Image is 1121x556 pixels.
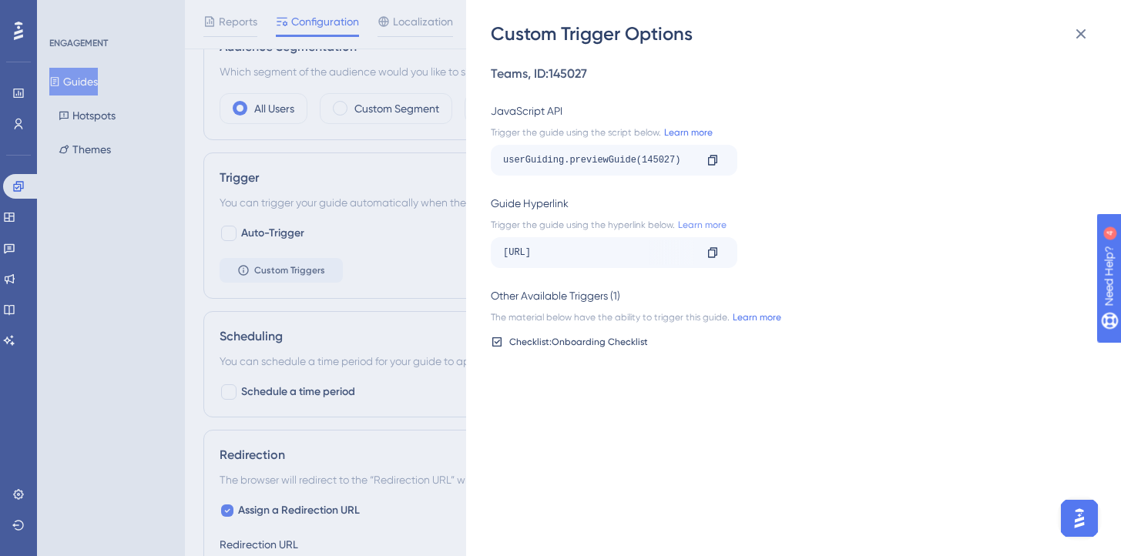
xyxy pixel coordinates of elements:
[491,22,1099,46] div: Custom Trigger Options
[491,65,1087,83] div: Teams , ID: 145027
[675,219,727,231] a: Learn more
[491,102,1087,120] div: JavaScript API
[491,311,1087,323] div: The material below have the ability to trigger this guide.
[491,286,1087,305] div: Other Available Triggers (1)
[491,219,1087,231] div: Trigger the guide using the hyperlink below.
[36,4,96,22] span: Need Help?
[107,8,112,20] div: 4
[491,126,1087,139] div: Trigger the guide using the script below.
[509,336,648,348] div: Checklist: Onboarding Checklist
[503,148,694,172] div: userGuiding.previewGuide(145027)
[491,194,1087,213] div: Guide Hyperlink
[661,126,713,139] a: Learn more
[730,311,781,323] a: Learn more
[503,240,694,265] div: [URL]
[1056,495,1103,541] iframe: UserGuiding AI Assistant Launcher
